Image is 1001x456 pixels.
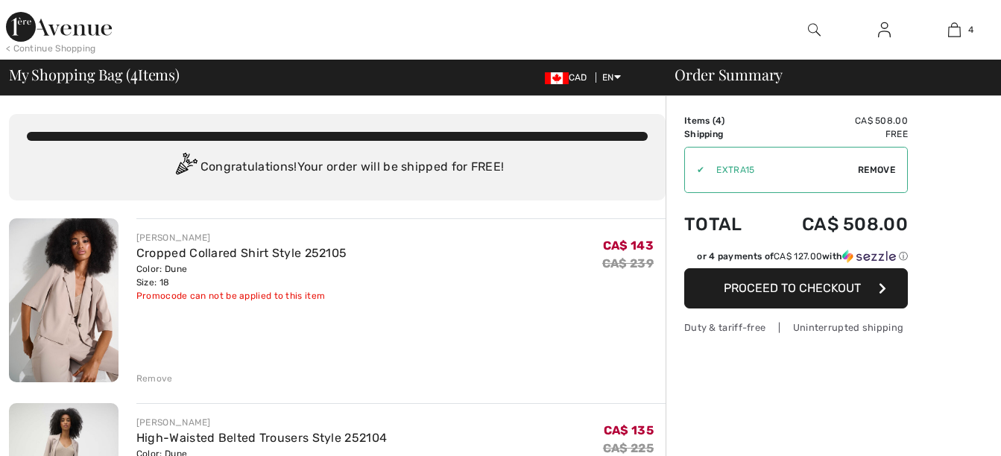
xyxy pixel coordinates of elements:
img: Canadian Dollar [545,72,569,84]
div: Color: Dune Size: 18 [136,262,347,289]
div: Duty & tariff-free | Uninterrupted shipping [684,320,908,335]
span: EN [602,72,621,83]
span: 4 [716,115,721,126]
span: CAD [545,72,593,83]
img: Congratulation2.svg [171,153,200,183]
td: Free [763,127,908,141]
div: ✔ [685,163,704,177]
span: CA$ 127.00 [774,251,822,262]
img: 1ère Avenue [6,12,112,42]
img: My Bag [948,21,961,39]
img: Sezzle [842,250,896,263]
span: CA$ 143 [603,238,654,253]
a: Cropped Collared Shirt Style 252105 [136,246,347,260]
input: Promo code [704,148,858,192]
div: [PERSON_NAME] [136,231,347,244]
td: Total [684,199,763,250]
a: Sign In [866,21,903,39]
div: < Continue Shopping [6,42,96,55]
s: CA$ 225 [603,441,654,455]
span: CA$ 135 [604,423,654,437]
td: Shipping [684,127,763,141]
a: High-Waisted Belted Trousers Style 252104 [136,431,387,445]
span: 4 [130,63,138,83]
img: Cropped Collared Shirt Style 252105 [9,218,119,382]
img: My Info [878,21,891,39]
div: or 4 payments ofCA$ 127.00withSezzle Click to learn more about Sezzle [684,250,908,268]
div: Promocode can not be applied to this item [136,289,347,303]
span: Remove [858,163,895,177]
s: CA$ 239 [602,256,654,270]
div: Order Summary [657,67,992,82]
td: Items ( ) [684,114,763,127]
div: or 4 payments of with [697,250,908,263]
span: My Shopping Bag ( Items) [9,67,180,82]
td: CA$ 508.00 [763,114,908,127]
a: 4 [920,21,988,39]
span: Proceed to Checkout [724,281,861,295]
span: 4 [968,23,973,37]
img: search the website [808,21,821,39]
td: CA$ 508.00 [763,199,908,250]
div: Remove [136,372,173,385]
button: Proceed to Checkout [684,268,908,308]
div: [PERSON_NAME] [136,416,387,429]
div: Congratulations! Your order will be shipped for FREE! [27,153,648,183]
